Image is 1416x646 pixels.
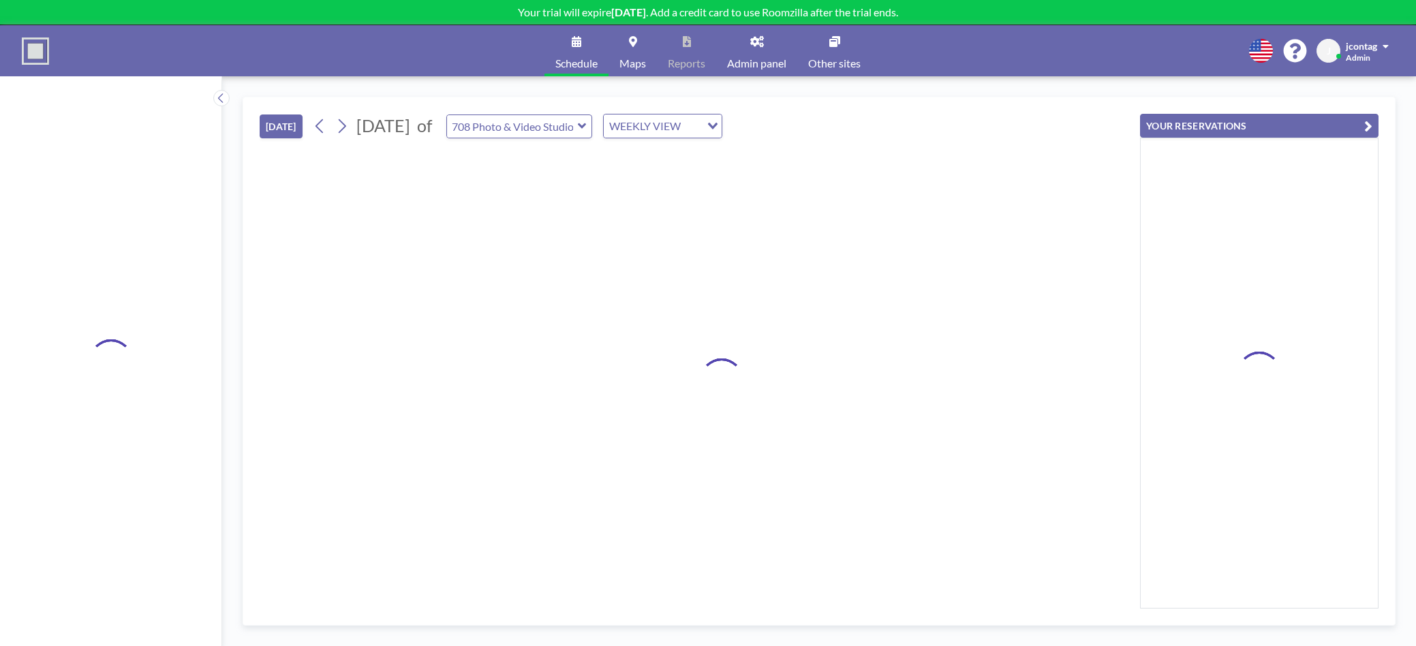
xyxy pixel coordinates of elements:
input: Search for option [685,117,699,135]
button: [DATE] [260,114,303,138]
span: Admin panel [727,58,786,69]
span: Admin [1346,52,1370,63]
a: Admin panel [716,25,797,76]
span: WEEKLY VIEW [606,117,683,135]
span: of [417,115,432,136]
div: Search for option [604,114,722,138]
span: Reports [668,58,705,69]
b: [DATE] [611,5,646,18]
span: jcontag [1346,40,1377,52]
button: YOUR RESERVATIONS [1140,114,1379,138]
span: Maps [619,58,646,69]
a: Maps [609,25,657,76]
a: Reports [657,25,716,76]
a: Other sites [797,25,872,76]
span: [DATE] [356,115,410,136]
img: organization-logo [22,37,49,65]
span: Schedule [555,58,598,69]
span: J [1327,45,1331,57]
span: Other sites [808,58,861,69]
a: Schedule [544,25,609,76]
input: 708 Photo & Video Studio [447,115,578,138]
